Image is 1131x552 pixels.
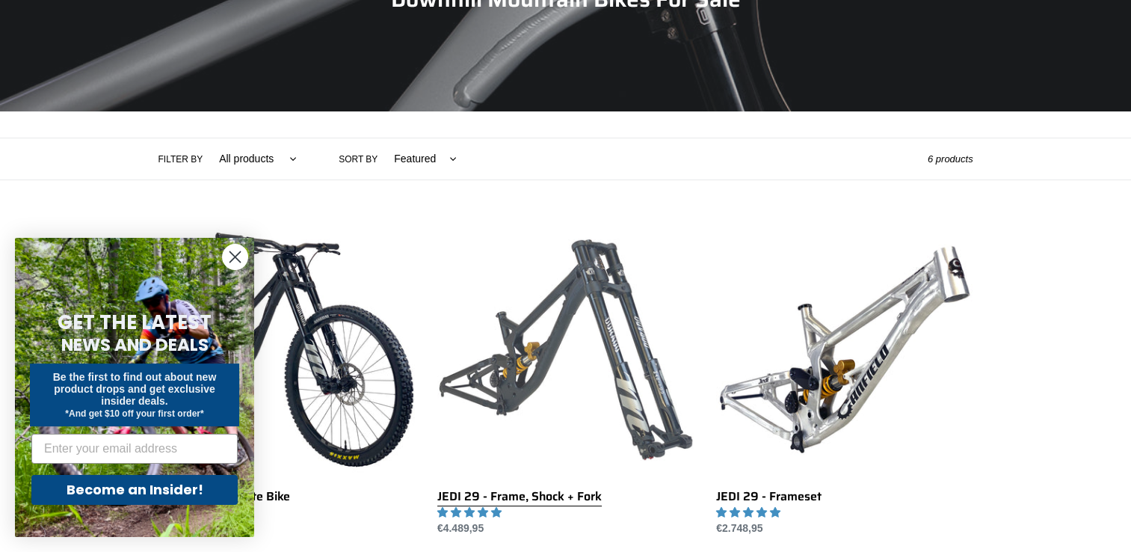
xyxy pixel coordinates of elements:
[158,153,203,166] label: Filter by
[928,153,973,165] span: 6 products
[58,309,212,336] span: GET THE LATEST
[31,434,238,464] input: Enter your email address
[61,333,209,357] span: NEWS AND DEALS
[31,475,238,505] button: Become an Insider!
[65,408,203,419] span: *And get $10 off your first order*
[222,244,248,270] button: Close dialog
[339,153,377,166] label: Sort by
[53,371,217,407] span: Be the first to find out about new product drops and get exclusive insider deals.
